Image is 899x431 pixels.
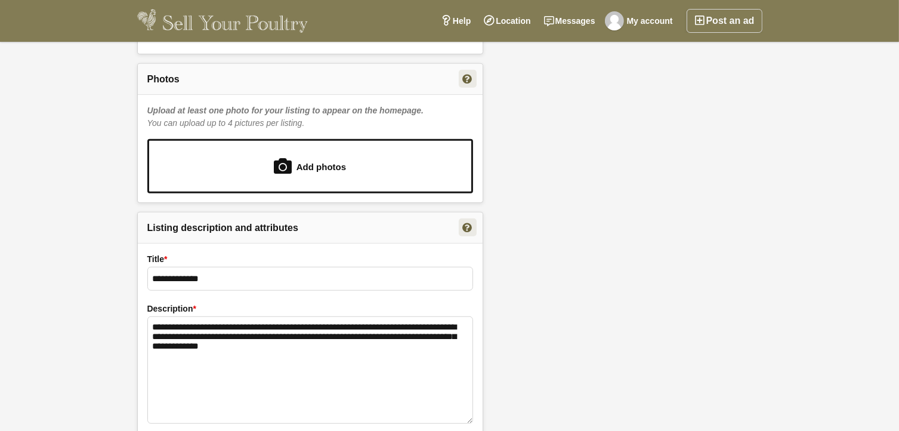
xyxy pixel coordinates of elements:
[602,9,679,33] a: My account
[537,9,602,33] a: Messages
[147,253,473,266] label: Title
[687,9,762,33] a: Post an ad
[147,104,473,130] div: You can upload up to 4 pictures per listing.
[147,106,424,115] b: Upload at least one photo for your listing to appear on the homepage.
[605,11,624,30] img: Ms Edmunds
[138,213,483,243] h2: Listing description and attributes
[138,64,483,94] h2: Photos
[477,9,537,33] a: Location
[137,9,308,33] img: Sell Your Poultry
[147,303,473,315] label: Description
[434,9,477,33] a: Help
